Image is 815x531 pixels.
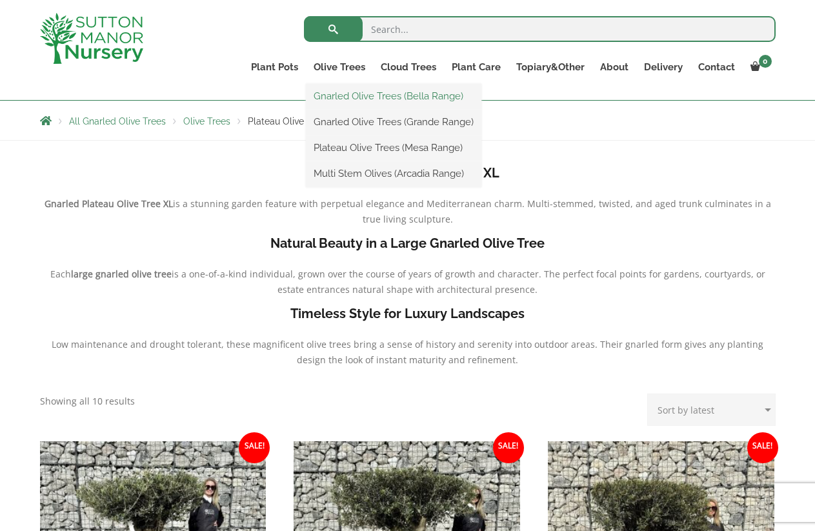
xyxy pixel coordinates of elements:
p: Showing all 10 results [40,394,135,409]
input: Search... [304,16,776,42]
span: Sale! [747,432,778,463]
span: Sale! [493,432,524,463]
a: About [592,58,636,76]
nav: Breadcrumbs [40,115,776,126]
a: Gnarled Olive Trees (Grande Range) [306,112,481,132]
a: Contact [690,58,743,76]
a: 0 [743,58,776,76]
a: All Gnarled Olive Trees [69,116,166,126]
a: Delivery [636,58,690,76]
a: Multi Stem Olives (Arcadia Range) [306,164,481,183]
a: Plant Pots [243,58,306,76]
a: Gnarled Olive Trees (Bella Range) [306,86,481,106]
a: Plant Care [444,58,508,76]
a: Topiary&Other [508,58,592,76]
span: Low maintenance and drought tolerant, these magnificent olive trees bring a sense of history and ... [52,338,763,366]
b: large gnarled olive tree [71,268,172,280]
b: Gnarled Plateau Olive Tree XL [45,197,173,210]
span: 0 [759,55,772,68]
a: Plateau Olive Trees (Mesa Range) [306,138,481,157]
span: Plateau Olive Trees (Mesa Range) [248,116,390,126]
a: Cloud Trees [373,58,444,76]
span: Sale! [239,432,270,463]
select: Shop order [647,394,776,426]
span: is a stunning garden feature with perpetual elegance and Mediterranean charm. Multi-stemmed, twis... [173,197,771,225]
a: Olive Trees [183,116,230,126]
span: Each [50,268,71,280]
b: Timeless Style for Luxury Landscapes [290,306,525,321]
span: is a one-of-a-kind individual, grown over the course of years of growth and character. The perfec... [172,268,765,296]
a: Olive Trees [306,58,373,76]
b: Natural Beauty in a Large Gnarled Olive Tree [270,235,545,251]
img: logo [40,13,143,64]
